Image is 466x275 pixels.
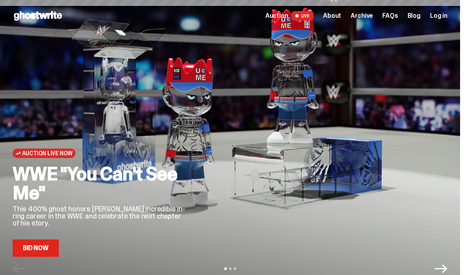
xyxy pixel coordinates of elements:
[351,13,373,19] a: Archive
[22,150,72,156] span: Auction Live Now
[323,13,341,19] a: About
[382,13,398,19] a: FAQs
[291,11,314,21] span: LIVE
[13,164,188,202] h2: WWE "You Can't See Me"
[265,13,288,19] span: Auction
[224,267,227,270] button: View slide 1
[234,267,236,270] button: View slide 3
[229,267,231,270] button: View slide 2
[265,11,314,21] a: Auction LIVE
[435,262,447,275] button: Next
[430,13,447,19] a: Log in
[408,13,421,19] a: Blog
[13,239,59,257] a: Bid Now
[13,205,188,227] p: This 400% ghost honors [PERSON_NAME] incredible in-ring career in the WWE and celebrate the next ...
